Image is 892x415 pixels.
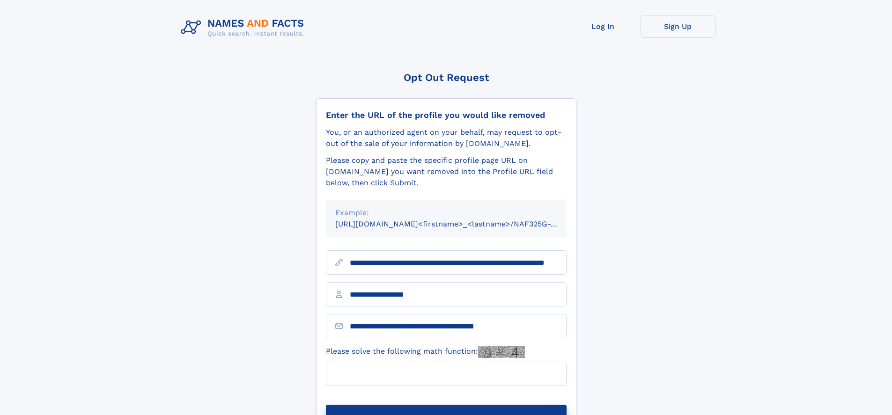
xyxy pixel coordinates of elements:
small: [URL][DOMAIN_NAME]<firstname>_<lastname>/NAF325G-xxxxxxxx [335,219,584,228]
label: Please solve the following math function: [326,346,525,358]
a: Log In [566,15,641,38]
div: Please copy and paste the specific profile page URL on [DOMAIN_NAME] you want removed into the Pr... [326,155,567,189]
div: Opt Out Request [316,72,576,83]
div: Enter the URL of the profile you would like removed [326,110,567,120]
a: Sign Up [641,15,715,38]
img: Logo Names and Facts [177,15,312,40]
div: Example: [335,207,557,218]
div: You, or an authorized agent on your behalf, may request to opt-out of the sale of your informatio... [326,127,567,149]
